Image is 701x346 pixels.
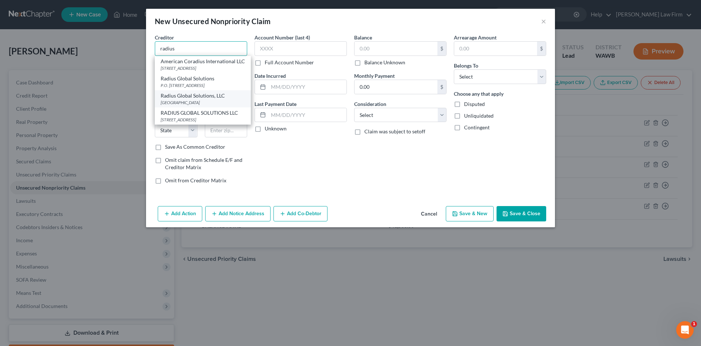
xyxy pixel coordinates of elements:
span: Claim was subject to setoff [364,128,425,134]
label: Arrearage Amount [454,34,497,41]
div: Radius Global Solutions, LLC [161,92,245,99]
button: Cancel [415,207,443,221]
input: Enter zip... [205,123,248,137]
input: Search creditor by name... [155,41,247,56]
div: Radius Global Solutions [161,75,245,82]
span: Creditor [155,34,174,41]
div: RADIUS GLOBAL SOLUTIONS LLC [161,109,245,117]
label: Unknown [265,125,287,132]
button: Add Action [158,206,202,221]
label: Last Payment Date [254,100,296,108]
label: Choose any that apply [454,90,503,98]
div: $ [437,42,446,56]
label: Consideration [354,100,386,108]
iframe: Intercom live chat [676,321,694,339]
span: 1 [691,321,697,327]
span: Omit claim from Schedule E/F and Creditor Matrix [165,157,242,170]
label: Monthly Payment [354,72,395,80]
input: MM/DD/YYYY [268,80,346,94]
div: [STREET_ADDRESS] [161,65,245,71]
button: Add Co-Debtor [273,206,327,221]
input: MM/DD/YYYY [268,108,346,122]
div: [STREET_ADDRESS] [161,117,245,123]
button: × [541,17,546,26]
label: Account Number (last 4) [254,34,310,41]
span: Unliquidated [464,113,494,119]
input: XXXX [254,41,347,56]
label: Full Account Number [265,59,314,66]
input: 0.00 [355,42,437,56]
input: 0.00 [454,42,537,56]
div: $ [537,42,546,56]
span: Disputed [464,101,485,107]
div: $ [437,80,446,94]
label: Balance Unknown [364,59,405,66]
input: 0.00 [355,80,437,94]
span: Belongs To [454,62,478,69]
label: Balance [354,34,372,41]
label: Save As Common Creditor [165,143,225,151]
div: New Unsecured Nonpriority Claim [155,16,271,26]
div: American Coradius International LLC [161,58,245,65]
span: Contingent [464,124,490,130]
button: Save & Close [497,206,546,221]
div: P.O. [STREET_ADDRESS] [161,82,245,88]
div: [GEOGRAPHIC_DATA] [161,99,245,106]
span: Omit from Creditor Matrix [165,177,226,183]
button: Save & New [446,206,494,221]
button: Add Notice Address [205,206,271,221]
label: Date Incurred [254,72,286,80]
